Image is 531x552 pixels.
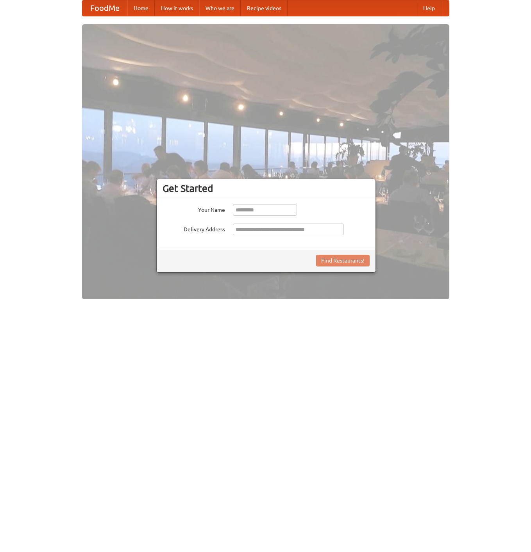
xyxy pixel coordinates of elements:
[316,255,370,266] button: Find Restaurants!
[241,0,288,16] a: Recipe videos
[417,0,441,16] a: Help
[82,0,127,16] a: FoodMe
[199,0,241,16] a: Who we are
[127,0,155,16] a: Home
[163,204,225,214] label: Your Name
[163,224,225,233] label: Delivery Address
[163,183,370,194] h3: Get Started
[155,0,199,16] a: How it works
